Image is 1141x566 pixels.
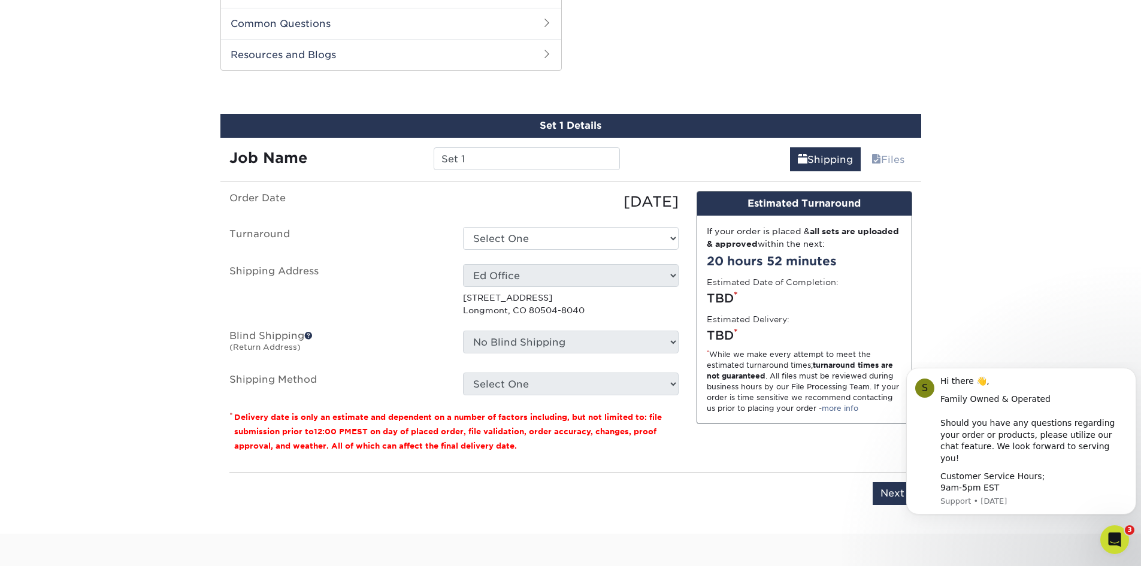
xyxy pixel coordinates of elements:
iframe: Google Customer Reviews [3,529,102,562]
iframe: Intercom live chat [1100,525,1129,554]
small: (Return Address) [229,343,301,352]
label: Estimated Delivery: [707,313,789,325]
label: Blind Shipping [220,331,454,358]
a: Files [864,147,912,171]
strong: all sets are uploaded & approved [707,226,899,248]
div: Estimated Turnaround [697,192,912,216]
input: Next [873,482,912,505]
a: Shipping [790,147,861,171]
div: [DATE] [454,191,688,213]
div: If your order is placed & within the next: [707,225,902,250]
input: Enter a job name [434,147,620,170]
h2: Resources and Blogs [221,39,561,70]
strong: Job Name [229,149,307,167]
iframe: Intercom notifications message [901,362,1141,534]
div: While we make every attempt to meet the estimated turnaround times; . All files must be reviewed ... [707,349,902,414]
div: Set 1 Details [220,114,921,138]
div: TBD [707,326,902,344]
label: Estimated Date of Completion: [707,276,839,288]
p: [STREET_ADDRESS] Longmont, CO 80504-8040 [463,292,679,316]
div: TBD [707,289,902,307]
span: shipping [798,154,807,165]
label: Turnaround [220,227,454,250]
a: more info [822,404,858,413]
label: Order Date [220,191,454,213]
small: Delivery date is only an estimate and dependent on a number of factors including, but not limited... [234,413,662,450]
div: 20 hours 52 minutes [707,252,902,270]
label: Shipping Address [220,264,454,316]
span: 3 [1125,525,1134,535]
label: Shipping Method [220,373,454,395]
h2: Common Questions [221,8,561,39]
span: 12:00 PM [314,427,352,436]
span: files [871,154,881,165]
